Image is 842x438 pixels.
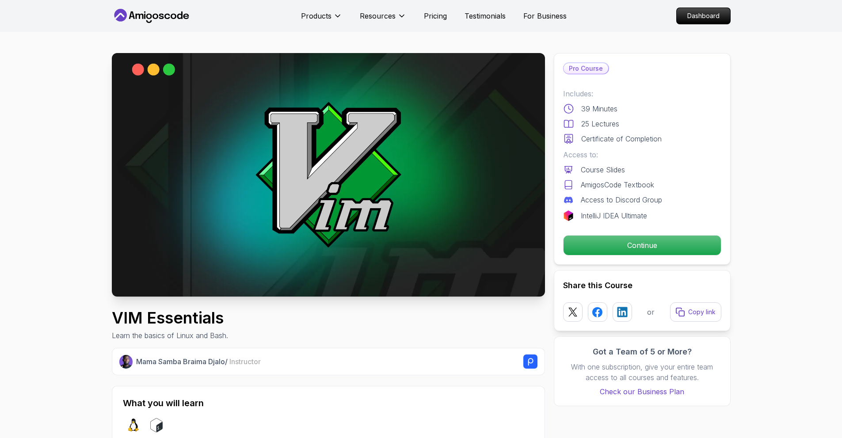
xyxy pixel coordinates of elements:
[563,279,721,292] h2: Share this Course
[149,418,164,432] img: bash logo
[523,11,567,21] a: For Business
[126,418,141,432] img: linux logo
[360,11,396,21] p: Resources
[563,346,721,358] h3: Got a Team of 5 or More?
[581,133,662,144] p: Certificate of Completion
[676,8,731,24] a: Dashboard
[112,309,228,327] h1: VIM Essentials
[301,11,342,28] button: Products
[581,164,625,175] p: Course Slides
[563,235,721,255] button: Continue
[564,236,721,255] p: Continue
[360,11,406,28] button: Resources
[301,11,331,21] p: Products
[424,11,447,21] a: Pricing
[229,357,261,366] span: Instructor
[563,88,721,99] p: Includes:
[465,11,506,21] a: Testimonials
[119,355,133,369] img: Nelson Djalo
[670,302,721,322] button: Copy link
[563,362,721,383] p: With one subscription, give your entire team access to all courses and features.
[564,63,608,74] p: Pro Course
[123,397,534,409] h2: What you will learn
[581,179,654,190] p: AmigosCode Textbook
[112,330,228,341] p: Learn the basics of Linux and Bash.
[581,118,619,129] p: 25 Lectures
[581,210,647,221] p: IntelliJ IDEA Ultimate
[112,53,545,297] img: vim-essentials_thumbnail
[647,307,655,317] p: or
[688,308,716,316] p: Copy link
[563,210,574,221] img: jetbrains logo
[563,386,721,397] a: Check our Business Plan
[136,356,261,367] p: Mama Samba Braima Djalo /
[581,103,617,114] p: 39 Minutes
[581,194,662,205] p: Access to Discord Group
[563,149,721,160] p: Access to:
